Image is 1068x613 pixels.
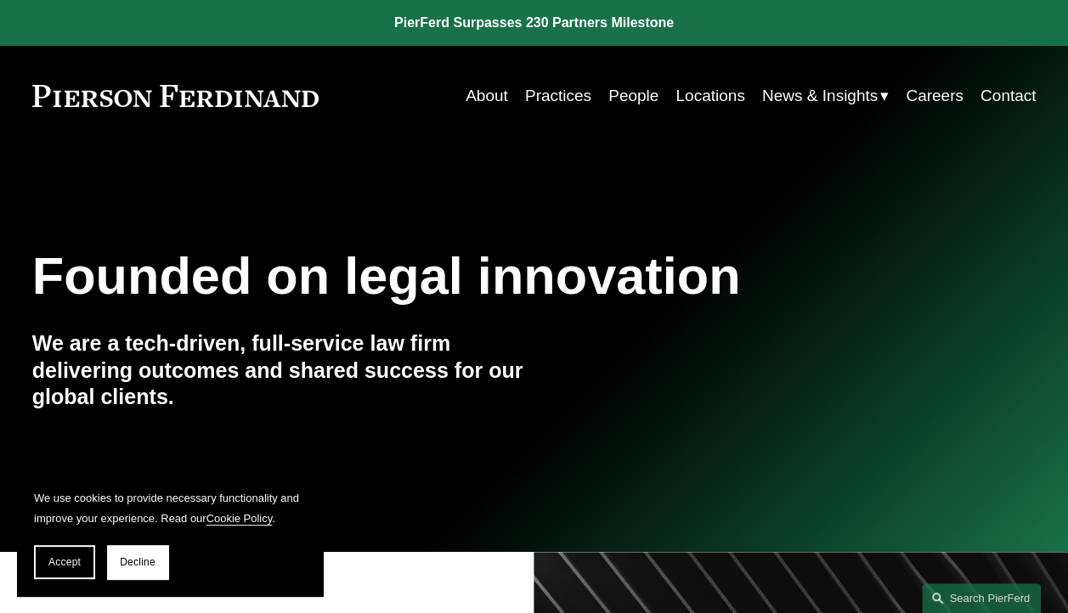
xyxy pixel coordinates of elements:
section: Cookie banner [17,471,323,596]
span: Decline [120,556,155,568]
a: Search this site [922,583,1041,613]
a: Locations [675,80,744,112]
h4: We are a tech-driven, full-service law firm delivering outcomes and shared success for our global... [32,330,534,411]
a: Contact [980,80,1036,112]
a: Cookie Policy [206,512,273,525]
button: Decline [107,545,168,579]
a: About [466,80,508,112]
a: Practices [525,80,591,112]
span: Accept [48,556,81,568]
h1: Founded on legal innovation [32,246,869,306]
a: folder dropdown [762,80,889,112]
a: Careers [906,80,963,112]
span: News & Insights [762,82,878,110]
a: People [608,80,658,112]
button: Accept [34,545,95,579]
p: We use cookies to provide necessary functionality and improve your experience. Read our . [34,488,306,528]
